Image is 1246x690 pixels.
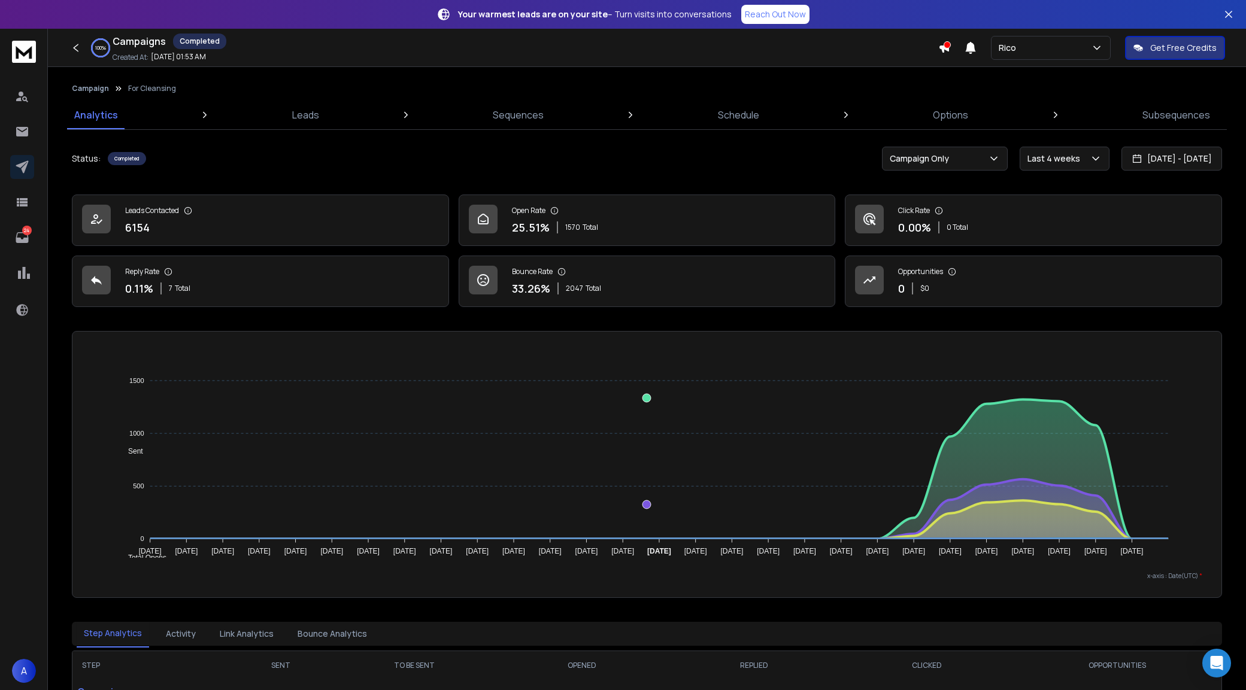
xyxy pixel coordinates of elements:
button: Campaign [72,84,109,93]
tspan: [DATE] [1121,547,1144,555]
span: Total [583,223,598,232]
tspan: [DATE] [757,547,780,555]
p: – Turn visits into conversations [458,8,732,20]
a: Reach Out Now [741,5,810,24]
tspan: [DATE] [612,547,635,555]
a: Leads [285,101,326,129]
tspan: [DATE] [721,547,744,555]
div: Completed [108,152,146,165]
h1: Campaigns [113,34,166,48]
p: Rico [999,42,1021,54]
tspan: [DATE] [430,547,453,555]
tspan: [DATE] [502,547,525,555]
span: Total Opens [119,554,166,562]
div: Open Intercom Messenger [1202,649,1231,677]
p: Campaign Only [890,153,954,165]
tspan: [DATE] [1048,547,1071,555]
p: For Cleansing [128,84,176,93]
th: SENT [229,651,333,680]
button: [DATE] - [DATE] [1121,147,1222,171]
p: Reply Rate [125,267,159,276]
tspan: [DATE] [1084,547,1107,555]
span: Total [175,284,190,293]
tspan: [DATE] [575,547,598,555]
p: 24 [22,226,32,235]
button: Link Analytics [213,621,281,647]
p: Leads Contacted [125,206,179,215]
th: TO BE SENT [333,651,496,680]
tspan: [DATE] [975,547,998,555]
p: Status: [72,153,101,165]
th: CLICKED [841,651,1013,680]
p: Bounce Rate [512,267,553,276]
th: OPENED [496,651,668,680]
p: Open Rate [512,206,545,215]
button: Get Free Credits [1125,36,1225,60]
p: x-axis : Date(UTC) [92,572,1202,580]
p: Leads [292,108,319,122]
p: Options [933,108,968,122]
strong: Your warmest leads are on your site [458,8,608,20]
tspan: [DATE] [939,547,962,555]
tspan: [DATE] [466,547,489,555]
a: Bounce Rate33.26%2047Total [459,256,836,307]
a: Options [926,101,975,129]
tspan: [DATE] [684,547,707,555]
span: 7 [169,284,172,293]
p: [DATE] 01:53 AM [151,52,206,62]
th: STEP [72,651,229,680]
p: Reach Out Now [745,8,806,20]
p: Get Free Credits [1150,42,1217,54]
tspan: [DATE] [357,547,380,555]
button: A [12,659,36,683]
a: Analytics [67,101,125,129]
a: Reply Rate0.11%7Total [72,256,449,307]
th: REPLIED [668,651,841,680]
tspan: [DATE] [647,547,671,555]
a: Sequences [486,101,551,129]
a: 24 [10,226,34,250]
img: logo [12,41,36,63]
tspan: 500 [134,482,144,490]
a: Subsequences [1135,101,1217,129]
tspan: 1000 [129,430,144,437]
p: 0.11 % [125,280,153,297]
tspan: 0 [141,535,144,542]
button: Bounce Analytics [290,621,374,647]
span: 1570 [565,223,580,232]
tspan: [DATE] [284,547,307,555]
p: Created At: [113,53,148,62]
tspan: [DATE] [248,547,271,555]
p: 33.26 % [512,280,550,297]
p: 0 Total [947,223,968,232]
tspan: [DATE] [793,547,816,555]
p: 0.00 % [898,219,931,236]
p: Analytics [74,108,118,122]
a: Click Rate0.00%0 Total [845,194,1222,246]
span: Sent [119,447,143,455]
p: 25.51 % [512,219,550,236]
p: Subsequences [1142,108,1210,122]
span: Total [586,284,601,293]
a: Schedule [711,101,766,129]
a: Leads Contacted6154 [72,194,449,246]
tspan: [DATE] [539,547,562,555]
p: Schedule [718,108,759,122]
tspan: [DATE] [321,547,344,555]
p: Sequences [493,108,544,122]
button: Step Analytics [77,620,149,648]
p: Opportunities [898,267,943,276]
tspan: [DATE] [866,547,889,555]
tspan: [DATE] [903,547,926,555]
th: OPPORTUNITIES [1013,651,1221,680]
tspan: 1500 [129,377,144,384]
p: 100 % [95,44,106,51]
tspan: [DATE] [393,547,416,555]
a: Open Rate25.51%1570Total [459,194,836,246]
div: Completed [173,34,226,49]
p: 0 [898,280,905,297]
span: 2047 [566,284,583,293]
tspan: [DATE] [175,547,198,555]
